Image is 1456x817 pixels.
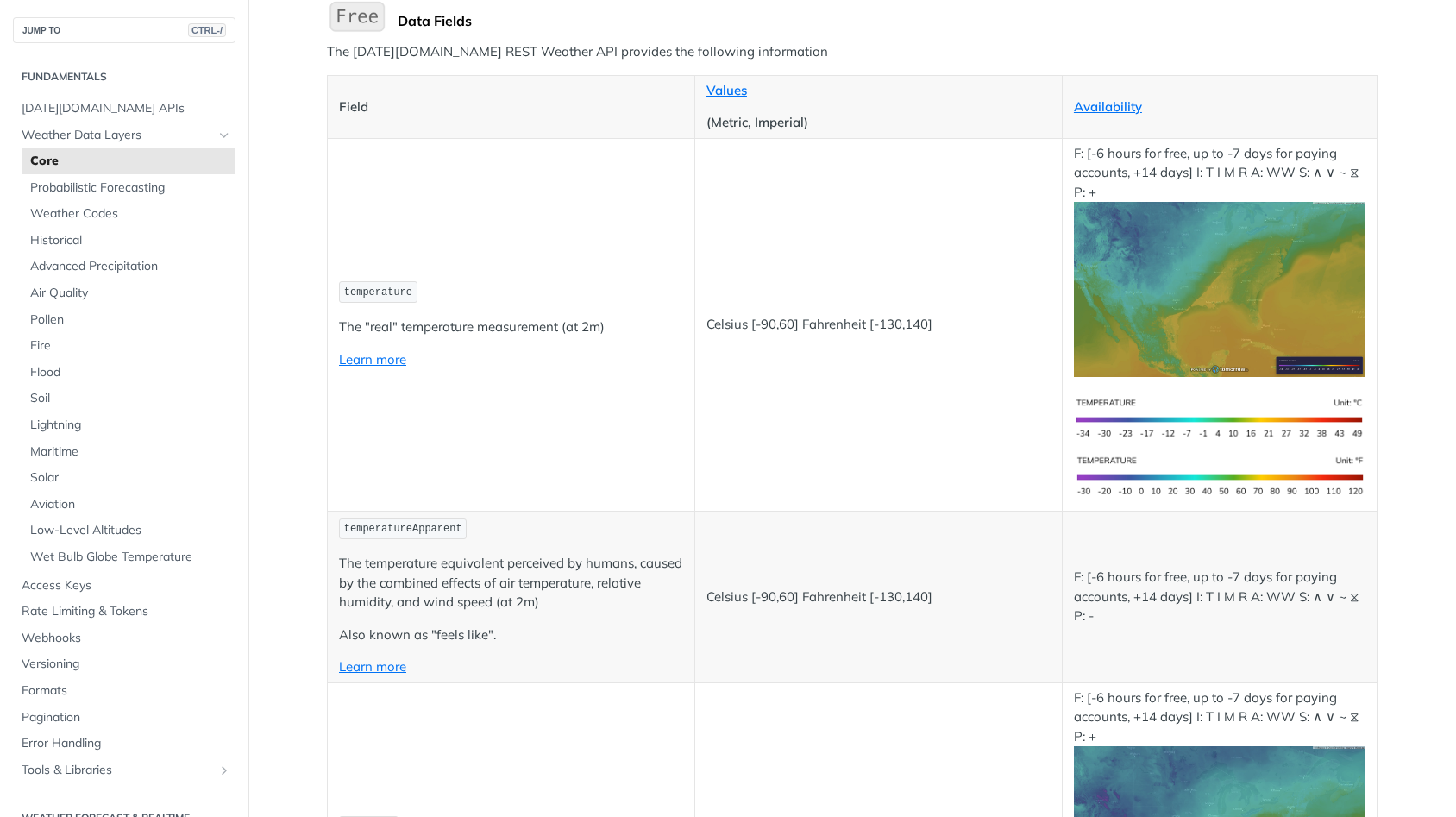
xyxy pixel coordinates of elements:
[339,554,683,613] p: The temperature equivalent perceived by humans, caused by the combined effects of air temperature...
[217,764,231,777] button: Show subpages for Tools & Libraries
[30,469,231,487] span: Solar
[13,731,235,757] a: Error Handling
[13,69,235,85] h2: Fundamentals
[339,97,683,117] p: Field
[22,412,235,438] a: Lightning
[22,682,231,700] span: Formats
[22,333,235,359] a: Fire
[327,42,1378,62] p: The [DATE][DOMAIN_NAME] REST Weather API provides the following information
[22,100,231,117] span: [DATE][DOMAIN_NAME] APIs
[30,311,231,329] span: Pollen
[13,96,235,122] a: [DATE][DOMAIN_NAME] APIs
[13,17,235,43] button: JUMP TOCTRL-/
[22,175,235,201] a: Probabilistic Forecasting
[344,523,462,535] span: temperatureApparent
[22,439,235,465] a: Maritime
[30,232,231,249] span: Historical
[22,544,235,570] a: Wet Bulb Globe Temperature
[13,599,235,625] a: Rate Limiting & Tokens
[22,465,235,491] a: Solar
[22,360,235,386] a: Flood
[22,577,231,594] span: Access Keys
[30,364,231,381] span: Flood
[22,148,235,174] a: Core
[13,705,235,731] a: Pagination
[30,390,231,407] span: Soil
[22,630,231,647] span: Webhooks
[13,573,235,599] a: Access Keys
[30,258,231,275] span: Advanced Precipitation
[22,127,213,144] span: Weather Data Layers
[339,658,406,675] a: Learn more
[706,315,1051,335] p: Celsius [-90,60] Fahrenheit [-130,140]
[30,153,231,170] span: Core
[22,228,235,254] a: Historical
[13,757,235,783] a: Tools & LibrariesShow subpages for Tools & Libraries
[1074,409,1365,425] span: Expand image
[13,651,235,677] a: Versioning
[30,522,231,539] span: Low-Level Altitudes
[344,286,412,299] span: temperature
[13,625,235,651] a: Webhooks
[22,762,213,779] span: Tools & Libraries
[1074,568,1365,626] p: F: [-6 hours for free, up to -7 days for paying accounts, +14 days] I: T I M R A: WW S: ∧ ∨ ~ ⧖ P: -
[22,656,231,673] span: Versioning
[706,113,1051,133] p: (Metric, Imperial)
[22,709,231,726] span: Pagination
[1074,280,1365,297] span: Expand image
[1074,467,1365,483] span: Expand image
[398,12,1378,29] div: Data Fields
[22,280,235,306] a: Air Quality
[22,254,235,280] a: Advanced Precipitation
[22,603,231,620] span: Rate Limiting & Tokens
[339,317,683,337] p: The "real" temperature measurement (at 2m)
[30,549,231,566] span: Wet Bulb Globe Temperature
[1074,98,1142,115] a: Availability
[22,201,235,227] a: Weather Codes
[22,386,235,412] a: Soil
[30,337,231,355] span: Fire
[30,179,231,197] span: Probabilistic Forecasting
[30,496,231,513] span: Aviation
[706,82,747,98] a: Values
[13,123,235,148] a: Weather Data LayersHide subpages for Weather Data Layers
[30,443,231,461] span: Maritime
[706,588,1051,607] p: Celsius [-90,60] Fahrenheit [-130,140]
[22,735,231,752] span: Error Handling
[30,417,231,434] span: Lightning
[22,518,235,544] a: Low-Level Altitudes
[13,678,235,704] a: Formats
[22,307,235,333] a: Pollen
[30,285,231,302] span: Air Quality
[339,625,683,645] p: Also known as "feels like".
[30,205,231,223] span: Weather Codes
[339,351,406,368] a: Learn more
[217,129,231,142] button: Hide subpages for Weather Data Layers
[188,23,226,37] span: CTRL-/
[22,492,235,518] a: Aviation
[1074,144,1365,377] p: F: [-6 hours for free, up to -7 days for paying accounts, +14 days] I: T I M R A: WW S: ∧ ∨ ~ ⧖ P: +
